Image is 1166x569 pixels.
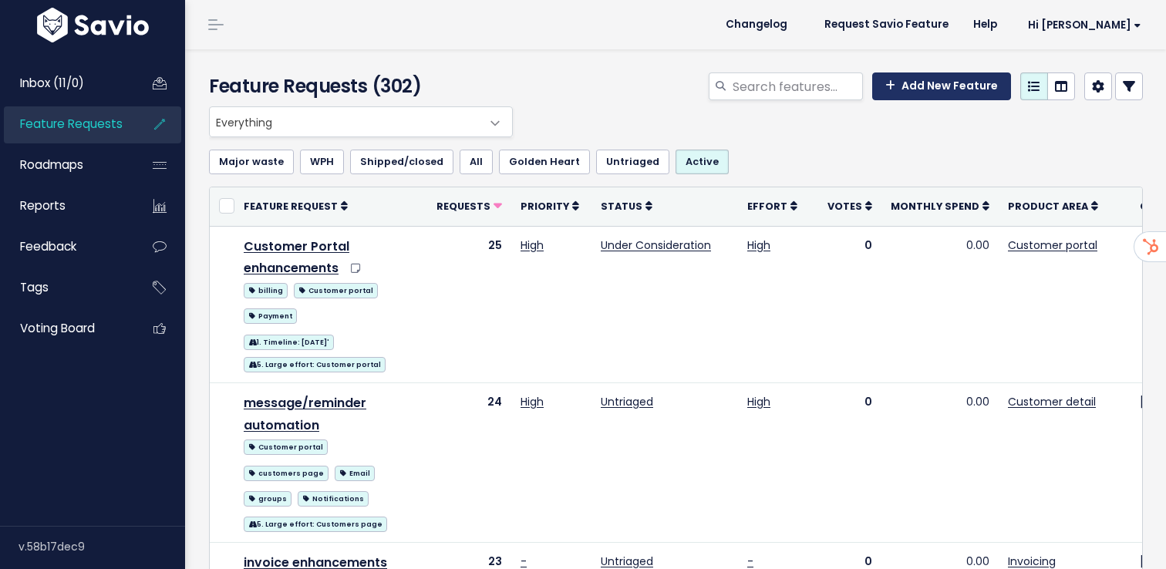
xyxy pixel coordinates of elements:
a: billing [244,280,288,299]
a: - [521,554,527,569]
a: Notifications [298,488,369,507]
span: Reports [20,197,66,214]
a: High [747,237,770,253]
img: logo-white.9d6f32f41409.svg [33,8,153,42]
a: message/reminder automation [244,394,366,434]
a: Requests [436,198,502,214]
span: Changelog [726,19,787,30]
a: High [521,237,544,253]
a: Tags [4,270,128,305]
a: Add New Feature [872,72,1011,100]
a: Request Savio Feature [812,13,961,36]
a: Feature Requests [4,106,128,142]
span: Priority [521,200,569,213]
td: 0.00 [881,382,999,542]
span: Feature Requests [20,116,123,132]
a: Golden Heart [499,150,590,174]
span: Feedback [20,238,76,254]
a: Untriaged [601,554,653,569]
h4: Feature Requests (302) [209,72,505,100]
a: Untriaged [601,394,653,409]
a: Customer Portal enhancements [244,237,349,278]
span: Requests [436,200,490,213]
a: Feature Request [244,198,348,214]
td: 0 [818,226,881,382]
a: Effort [747,198,797,214]
span: Everything [209,106,513,137]
a: groups [244,488,291,507]
td: 0 [818,382,881,542]
a: Feedback [4,229,128,264]
span: Roadmaps [20,157,83,173]
span: Feature Request [244,200,338,213]
span: customers page [244,466,329,481]
a: Monthly spend [891,198,989,214]
a: 5. Large effort: Customer portal [244,354,386,373]
a: Email [335,463,375,482]
a: Priority [521,198,579,214]
span: billing [244,283,288,298]
span: 5. Large effort: Customers page [244,517,387,532]
span: Tags [20,279,49,295]
span: Notifications [298,491,369,507]
span: Customer portal [294,283,378,298]
td: 24 [427,382,511,542]
a: All [460,150,493,174]
a: Reports [4,188,128,224]
a: Customer detail [1008,394,1096,409]
span: Monthly spend [891,200,979,213]
a: Customer portal [1008,237,1097,253]
a: Help [961,13,1009,36]
td: 25 [427,226,511,382]
a: Customer portal [294,280,378,299]
a: 5. Large effort: Customers page [244,513,387,533]
a: Payment [244,305,297,325]
span: Email [335,466,375,481]
a: Roadmaps [4,147,128,183]
a: customers page [244,463,329,482]
a: Inbox (11/0) [4,66,128,101]
span: Hi [PERSON_NAME] [1028,19,1141,31]
a: Shipped/closed [350,150,453,174]
span: Everything [210,107,481,136]
span: 1. Timeline: [DATE]' [244,335,334,350]
span: Votes [827,200,862,213]
a: Untriaged [596,150,669,174]
span: Voting Board [20,320,95,336]
a: Under Consideration [601,237,711,253]
a: - [747,554,753,569]
td: 0.00 [881,226,999,382]
a: Status [601,198,652,214]
a: WPH [300,150,344,174]
div: v.58b17dec9 [19,527,185,567]
span: groups [244,491,291,507]
a: Active [676,150,729,174]
a: Voting Board [4,311,128,346]
input: Search features... [731,72,863,100]
span: Status [601,200,642,213]
a: Product Area [1008,198,1098,214]
a: Major waste [209,150,294,174]
a: Hi [PERSON_NAME] [1009,13,1154,37]
a: Customer portal [244,436,328,456]
a: High [521,394,544,409]
span: 5. Large effort: Customer portal [244,357,386,372]
a: 1. Timeline: [DATE]' [244,332,334,351]
ul: Filter feature requests [209,150,1143,174]
a: Invoicing [1008,554,1056,569]
span: Customer portal [244,439,328,455]
span: Inbox (11/0) [20,75,84,91]
span: Effort [747,200,787,213]
a: Votes [827,198,872,214]
span: Product Area [1008,200,1088,213]
span: Payment [244,308,297,324]
a: High [747,394,770,409]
